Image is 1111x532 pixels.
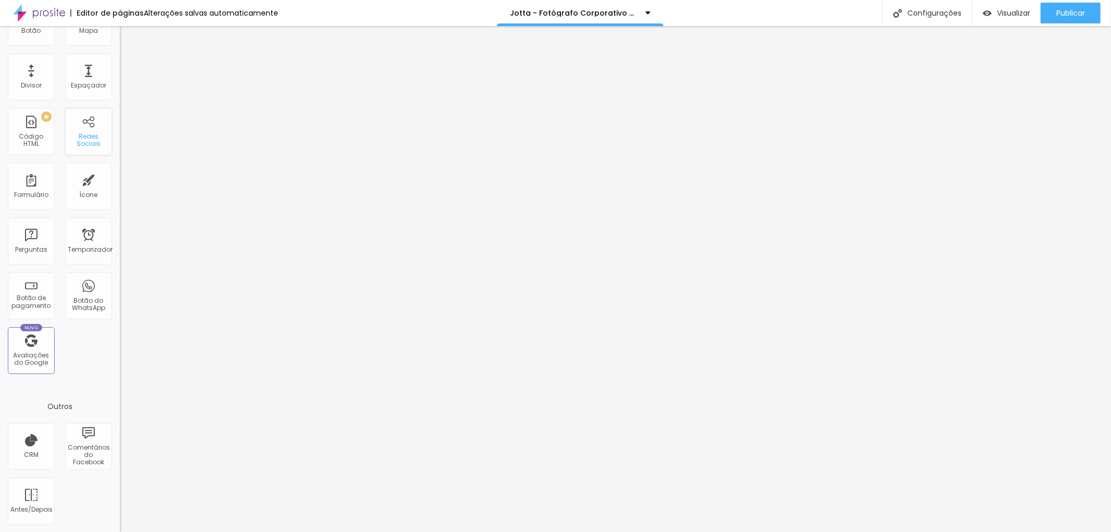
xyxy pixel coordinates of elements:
[21,81,42,90] font: Divisor
[24,450,39,459] font: CRM
[10,505,53,514] font: Antes/Depois
[14,351,49,367] font: Avaliações do Google
[68,245,113,254] font: Temporizador
[14,190,48,199] font: Formulário
[71,81,106,90] font: Espaçador
[983,9,992,18] img: view-1.svg
[510,8,727,18] font: Jotta - Fotógrafo Corporativo em [GEOGRAPHIC_DATA]
[68,443,110,467] font: Comentários do Facebook
[972,3,1041,23] button: Visualizar
[72,296,105,312] font: Botão do WhatsApp
[1041,3,1101,23] button: Publicar
[893,9,902,18] img: Ícone
[12,293,51,310] font: Botão de pagamento
[907,8,962,18] font: Configurações
[80,190,98,199] font: Ícone
[79,26,98,35] font: Mapa
[19,132,44,148] font: Código HTML
[22,26,41,35] font: Botão
[77,8,144,18] font: Editor de páginas
[15,245,47,254] font: Perguntas
[47,401,72,412] font: Outros
[997,8,1030,18] font: Visualizar
[144,8,278,18] font: Alterações salvas automaticamente
[77,132,101,148] font: Redes Sociais
[1056,8,1085,18] font: Publicar
[24,325,39,331] font: Novo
